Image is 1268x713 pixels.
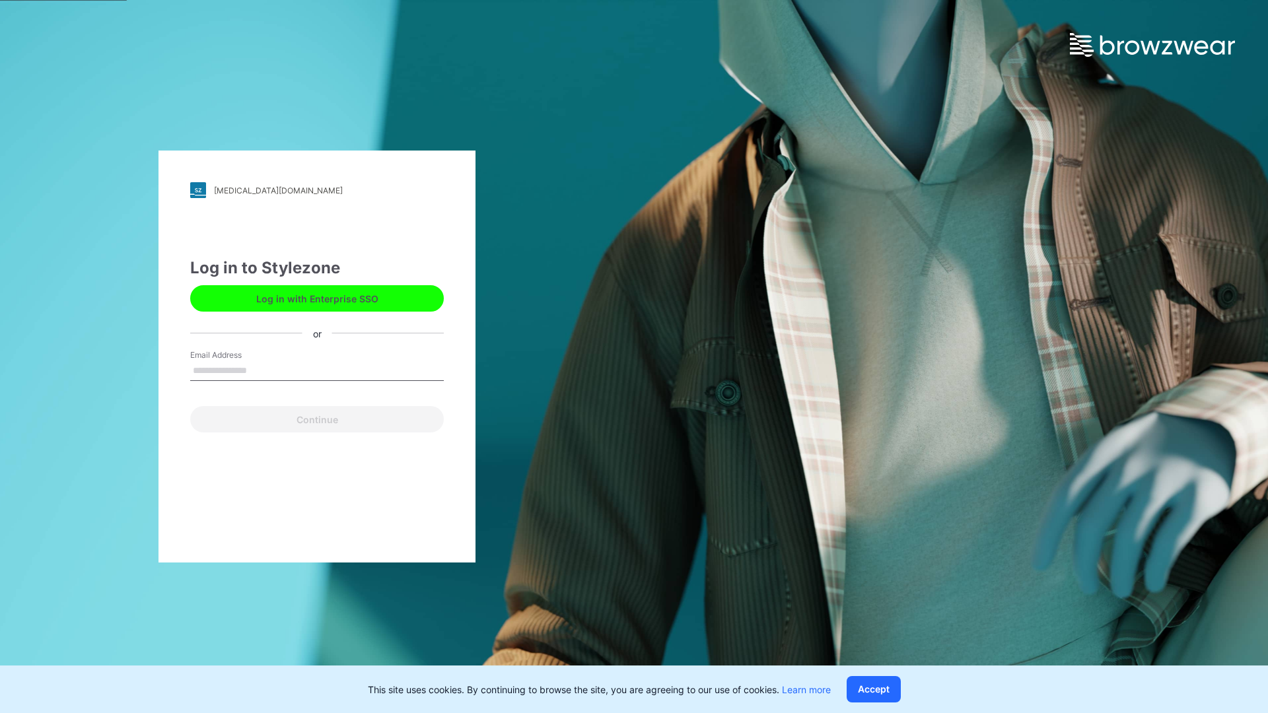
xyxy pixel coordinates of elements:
[302,326,332,340] div: or
[190,256,444,280] div: Log in to Stylezone
[190,182,444,198] a: [MEDICAL_DATA][DOMAIN_NAME]
[190,349,283,361] label: Email Address
[782,684,831,695] a: Learn more
[368,683,831,696] p: This site uses cookies. By continuing to browse the site, you are agreeing to our use of cookies.
[214,186,343,195] div: [MEDICAL_DATA][DOMAIN_NAME]
[1070,33,1235,57] img: browzwear-logo.e42bd6dac1945053ebaf764b6aa21510.svg
[190,285,444,312] button: Log in with Enterprise SSO
[847,676,901,702] button: Accept
[190,182,206,198] img: stylezone-logo.562084cfcfab977791bfbf7441f1a819.svg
